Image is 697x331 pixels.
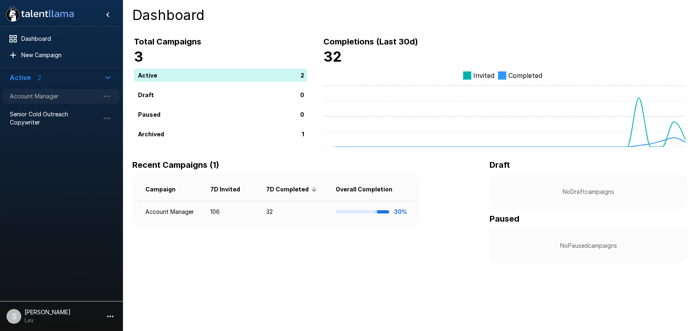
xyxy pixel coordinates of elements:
span: 7D Completed [266,184,319,194]
b: Paused [490,214,519,224]
b: Completions (Last 30d) [323,37,418,47]
b: Recent Campaigns (1) [132,160,219,170]
td: 32 [260,201,329,223]
td: Account Manager [139,201,204,223]
p: 2 [301,71,304,79]
p: 0 [300,90,304,99]
p: No Paused campaigns [503,242,674,250]
p: 1 [302,129,304,138]
b: 32 [323,48,342,65]
span: 7D Invited [210,184,251,194]
td: 106 [204,201,260,223]
b: Draft [490,160,510,170]
b: Total Campaigns [134,37,201,47]
b: 30% [394,208,407,215]
span: Overall Completion [336,184,403,194]
span: Campaign [145,184,186,194]
h4: Dashboard [132,7,687,24]
p: 0 [300,110,304,118]
b: 3 [134,48,143,65]
p: No Draft campaigns [503,188,674,196]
